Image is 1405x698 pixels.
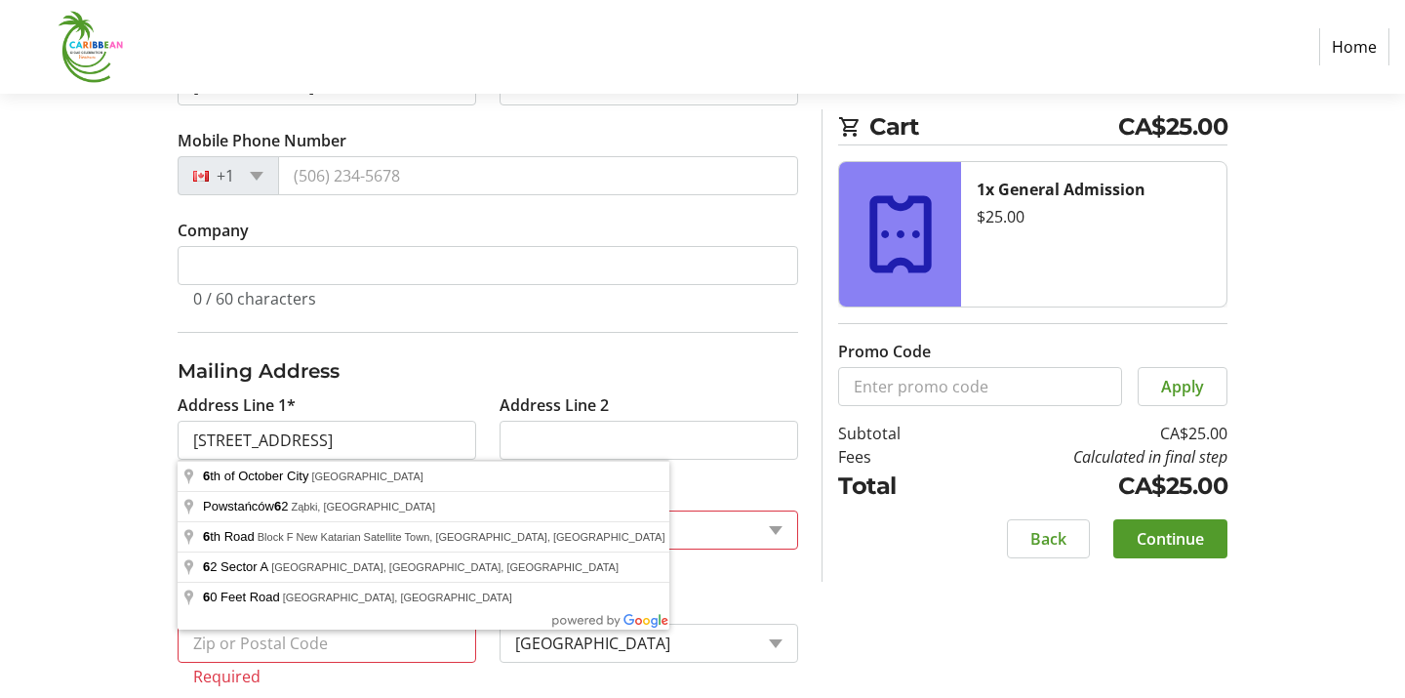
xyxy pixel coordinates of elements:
[1113,519,1227,558] button: Continue
[274,499,281,513] span: 6
[193,288,316,309] tr-character-limit: 0 / 60 characters
[1030,527,1066,551] span: Back
[1161,375,1204,398] span: Apply
[311,471,423,482] span: [GEOGRAPHIC_DATA]
[178,624,476,663] input: Zip or Postal Code
[203,559,271,574] span: 2 Sector A
[950,469,1227,504] td: CA$25.00
[838,340,931,363] label: Promo Code
[203,529,258,544] span: th Road
[1319,28,1389,65] a: Home
[178,129,346,152] label: Mobile Phone Number
[193,667,461,686] tr-error: Required
[977,205,1211,228] div: $25.00
[838,367,1122,406] input: Enter promo code
[203,590,210,604] span: 6
[271,561,619,573] span: [GEOGRAPHIC_DATA], [GEOGRAPHIC_DATA], [GEOGRAPHIC_DATA]
[16,8,154,86] img: Caribbean Cigar Celebration's Logo
[1007,519,1090,558] button: Back
[500,393,609,417] label: Address Line 2
[977,179,1145,200] strong: 1x General Admission
[203,469,311,483] span: th of October City
[178,393,296,417] label: Address Line 1*
[203,529,210,544] span: 6
[1137,527,1204,551] span: Continue
[291,501,435,513] span: Ząbki, [GEOGRAPHIC_DATA]
[203,499,291,513] span: Powstańców 2
[258,531,665,543] span: Block F New Katarian Satellite Town, [GEOGRAPHIC_DATA], [GEOGRAPHIC_DATA]
[950,445,1227,469] td: Calculated in final step
[203,559,210,574] span: 6
[278,156,798,195] input: (506) 234-5678
[203,469,210,483] span: 6
[178,219,249,242] label: Company
[838,469,950,504] td: Total
[838,445,950,469] td: Fees
[1118,109,1227,144] span: CA$25.00
[950,422,1227,445] td: CA$25.00
[838,422,950,445] td: Subtotal
[869,109,1118,144] span: Cart
[203,590,283,604] span: 0 Feet Road
[178,421,476,460] input: Address
[1138,367,1227,406] button: Apply
[178,356,798,386] h3: Mailing Address
[283,592,512,603] span: [GEOGRAPHIC_DATA], [GEOGRAPHIC_DATA]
